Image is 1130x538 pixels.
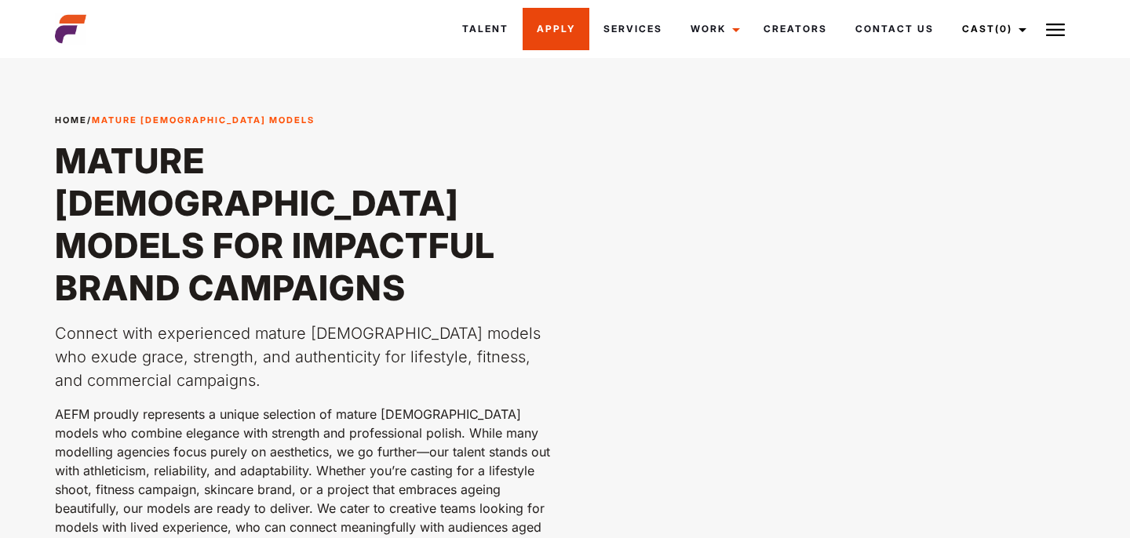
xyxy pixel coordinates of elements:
[92,115,315,125] strong: Mature [DEMOGRAPHIC_DATA] Models
[589,8,676,50] a: Services
[749,8,841,50] a: Creators
[1046,20,1065,39] img: Burger icon
[841,8,948,50] a: Contact Us
[676,8,749,50] a: Work
[55,114,315,127] span: /
[948,8,1036,50] a: Cast(0)
[448,8,523,50] a: Talent
[55,140,556,309] h1: Mature [DEMOGRAPHIC_DATA] Models for Impactful Brand Campaigns
[55,13,86,45] img: cropped-aefm-brand-fav-22-square.png
[995,23,1012,35] span: (0)
[55,115,87,125] a: Home
[55,322,556,392] p: Connect with experienced mature [DEMOGRAPHIC_DATA] models who exude grace, strength, and authenti...
[523,8,589,50] a: Apply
